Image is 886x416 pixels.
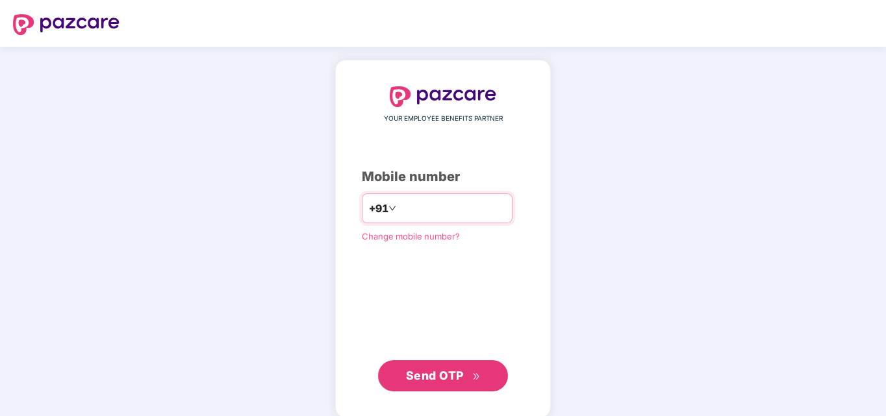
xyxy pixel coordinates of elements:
[13,14,120,35] img: logo
[378,360,508,391] button: Send OTPdouble-right
[369,201,388,217] span: +91
[384,114,503,124] span: YOUR EMPLOYEE BENEFITS PARTNER
[406,369,464,382] span: Send OTP
[362,167,524,187] div: Mobile number
[472,373,481,381] span: double-right
[388,204,396,212] span: down
[362,231,460,241] a: Change mobile number?
[390,86,496,107] img: logo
